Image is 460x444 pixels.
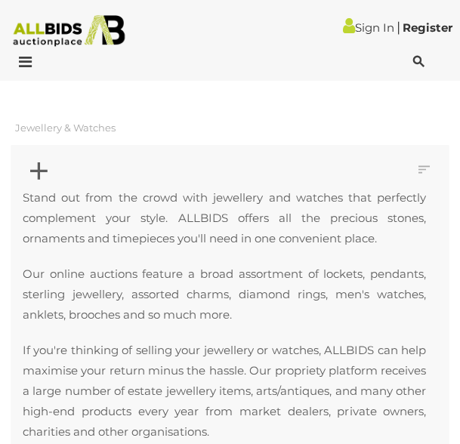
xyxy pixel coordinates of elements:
img: Allbids.com.au [7,15,131,47]
p: Our online auctions feature a broad assortment of lockets, pendants, sterling jewellery, assorted... [23,264,426,325]
p: Stand out from the crowd with jewellery and watches that perfectly complement your style. ALLBIDS... [23,187,426,248]
a: Jewellery & Watches [15,122,116,134]
span: | [397,19,400,35]
a: Sign In [343,20,394,35]
p: If you're thinking of selling your jewellery or watches, ALLBIDS can help maximise your return mi... [23,340,426,442]
a: Register [403,20,452,35]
